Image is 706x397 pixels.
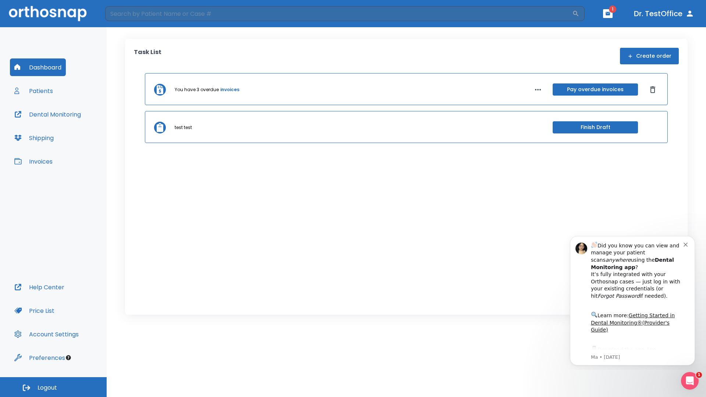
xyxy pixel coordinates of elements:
[696,372,702,378] span: 1
[175,124,192,131] p: test test
[10,278,69,296] button: Help Center
[10,349,69,366] button: Preferences
[10,302,59,319] button: Price List
[105,6,572,21] input: Search by Patient Name or Case #
[10,325,83,343] button: Account Settings
[10,105,85,123] button: Dental Monitoring
[620,48,679,64] button: Create order
[647,84,659,96] button: Dismiss
[38,384,57,392] span: Logout
[609,6,616,13] span: 1
[631,7,697,20] button: Dr. TestOffice
[10,82,57,100] button: Patients
[32,117,97,130] a: App Store
[9,6,87,21] img: Orthosnap
[65,354,72,361] div: Tooltip anchor
[553,121,638,133] button: Finish Draft
[10,153,57,170] button: Invoices
[134,48,161,64] p: Task List
[220,86,239,93] a: invoices
[559,229,706,370] iframe: Intercom notifications message
[681,372,699,390] iframe: Intercom live chat
[32,125,125,131] p: Message from Ma, sent 7w ago
[10,58,66,76] button: Dashboard
[32,115,125,153] div: Download the app: | ​ Let us know if you need help getting started!
[175,86,219,93] p: You have 3 overdue
[125,11,131,17] button: Dismiss notification
[10,129,58,147] button: Shipping
[553,83,638,96] button: Pay overdue invoices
